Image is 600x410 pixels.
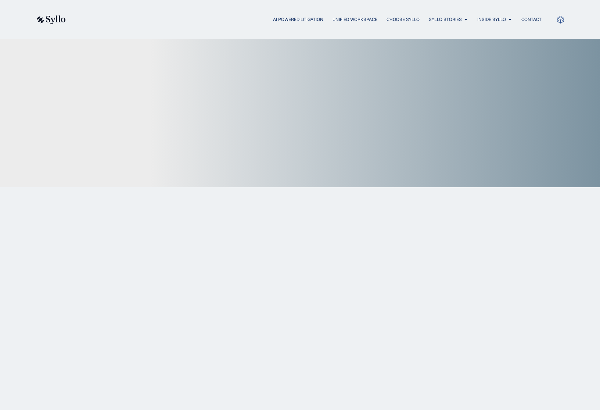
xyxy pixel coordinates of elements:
a: Unified Workspace [333,16,377,23]
a: Choose Syllo [387,16,420,23]
a: AI Powered Litigation [273,16,323,23]
a: Syllo Stories [429,16,462,23]
img: syllo [36,15,66,24]
nav: Menu [80,16,542,23]
a: Inside Syllo [477,16,506,23]
div: Menu Toggle [80,16,542,23]
a: Contact [521,16,542,23]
